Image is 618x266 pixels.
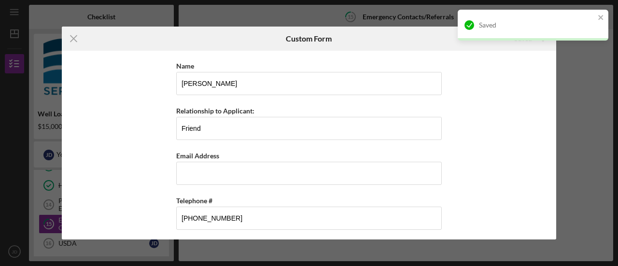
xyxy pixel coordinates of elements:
label: Relationship to Applicant: [176,107,254,115]
label: Email Address [176,152,219,160]
button: close [598,14,604,23]
h6: Custom Form [286,34,332,43]
label: Telephone # [176,196,212,205]
label: Name [176,62,194,70]
div: Saved [479,21,595,29]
